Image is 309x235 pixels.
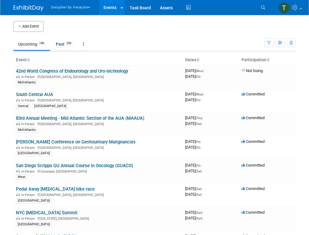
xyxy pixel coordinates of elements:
[196,193,202,196] span: (Sat)
[65,41,73,46] span: 258
[13,5,43,11] img: ExhibitDay
[196,116,202,120] span: (Thu)
[185,169,202,173] span: [DATE]
[37,41,46,46] span: 148
[196,57,199,62] a: Sort by Start Date
[185,139,202,144] span: [DATE]
[16,174,27,180] div: West
[13,55,183,65] th: Event
[16,74,180,79] div: [GEOGRAPHIC_DATA], [GEOGRAPHIC_DATA]
[203,116,204,120] span: -
[16,75,20,78] img: In-Person Event
[196,211,202,214] span: (Sun)
[16,198,52,203] div: [GEOGRAPHIC_DATA]
[16,217,20,220] img: In-Person Event
[241,92,265,96] span: Committed
[196,170,202,173] span: (Sat)
[196,98,200,102] span: (Fri)
[241,163,265,167] span: Committed
[16,210,77,215] a: NYC [MEDICAL_DATA] Summit
[202,186,203,191] span: -
[185,210,204,215] span: [DATE]
[13,21,43,32] button: Add Event
[27,57,30,62] a: Sort by Event Name
[196,217,202,220] span: (Sun)
[185,116,204,120] span: [DATE]
[185,92,205,96] span: [DATE]
[21,170,37,173] span: In-Person
[16,193,20,196] img: In-Person Event
[21,217,37,221] span: In-Person
[51,38,77,50] a: Past258
[196,146,200,149] span: (Fri)
[196,140,200,143] span: (Fri)
[185,98,200,102] span: [DATE]
[16,68,128,74] a: 42nd World Congress of Endourology and Uro-technology
[16,116,144,121] a: 83rd Annual Meeting - Mid Atlantic Section of the AUA (MAAUA)
[16,151,52,156] div: [GEOGRAPHIC_DATA]
[16,122,20,125] img: In-Person Event
[16,216,180,221] div: [US_STATE], [GEOGRAPHIC_DATA]
[185,163,202,167] span: [DATE]
[21,98,37,102] span: In-Person
[16,80,38,85] div: Mid-Atlantic
[278,2,290,14] img: Tony Alvarado
[183,55,239,65] th: Dates
[16,139,136,145] a: [PERSON_NAME] Conference on Genitourinary Malignancies
[16,192,180,197] div: [GEOGRAPHIC_DATA], [GEOGRAPHIC_DATA]
[185,216,202,220] span: [DATE]
[196,187,202,191] span: (Sat)
[16,92,53,97] a: South Central AUA
[21,122,37,126] span: In-Person
[196,164,200,167] span: (Fri)
[185,186,203,191] span: [DATE]
[241,186,265,191] span: Committed
[16,146,20,149] img: In-Person Event
[266,57,269,62] a: Sort by Participation Type
[203,210,204,215] span: -
[185,68,205,73] span: [DATE]
[21,193,37,197] span: In-Person
[16,121,180,126] div: [GEOGRAPHIC_DATA], [GEOGRAPHIC_DATA]
[32,104,68,109] div: [GEOGRAPHIC_DATA]
[16,186,94,192] a: Pedal Away [MEDICAL_DATA] bike race
[196,93,203,96] span: (Wed)
[16,169,180,173] div: Coronado, [GEOGRAPHIC_DATA]
[196,75,200,78] span: (Fri)
[241,68,263,73] span: Not Going
[185,121,202,126] span: [DATE]
[241,210,265,215] span: Committed
[185,192,202,197] span: [DATE]
[16,98,20,101] img: In-Person Event
[16,170,20,173] img: In-Person Event
[16,127,38,133] div: Mid-Atlantic
[16,163,133,168] a: San Diego Scripps GU Annual Course in Oncology (GUACO)
[241,139,265,144] span: Committed
[185,74,200,79] span: [DATE]
[16,222,52,227] div: [GEOGRAPHIC_DATA]
[16,104,30,109] div: Central
[241,116,265,120] span: Committed
[21,75,37,79] span: In-Person
[16,98,180,102] div: [GEOGRAPHIC_DATA], [GEOGRAPHIC_DATA]
[239,55,295,65] th: Participation
[196,122,202,125] span: (Sat)
[16,145,180,150] div: [GEOGRAPHIC_DATA], [GEOGRAPHIC_DATA]
[13,38,50,50] a: Upcoming148
[196,69,203,73] span: (Mon)
[185,145,200,149] span: [DATE]
[21,146,37,150] span: In-Person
